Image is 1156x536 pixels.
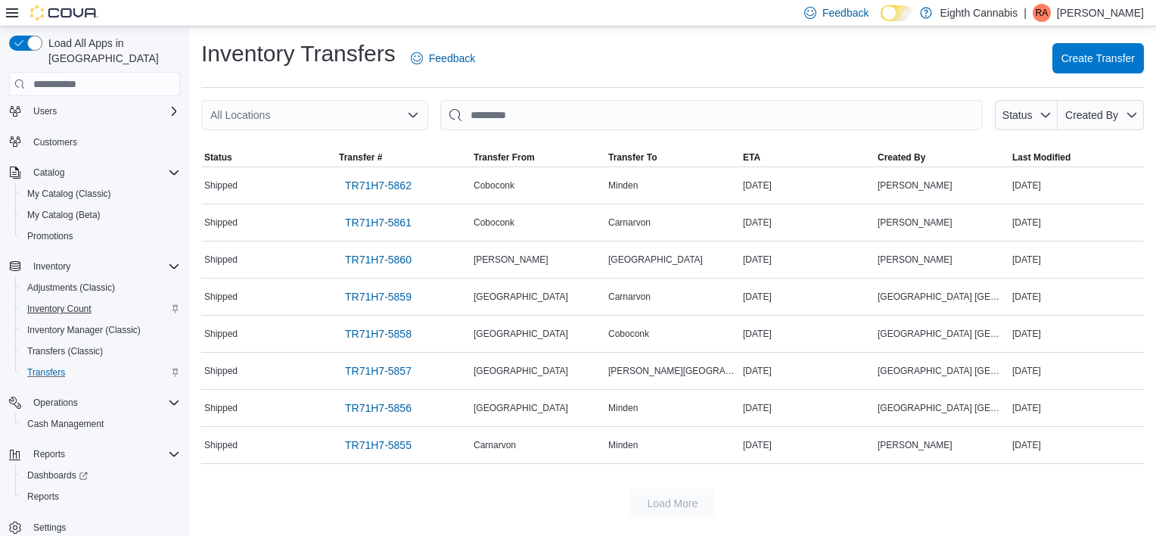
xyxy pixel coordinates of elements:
[204,402,238,414] span: Shipped
[15,465,186,486] a: Dashboards
[21,206,107,224] a: My Catalog (Beta)
[21,466,94,485] a: Dashboards
[345,289,412,304] span: TR71H7-5859
[630,488,715,519] button: Load More
[21,466,180,485] span: Dashboards
[995,100,1058,130] button: Status
[204,439,238,451] span: Shipped
[27,303,92,315] span: Inventory Count
[740,176,875,195] div: [DATE]
[878,179,952,192] span: [PERSON_NAME]
[21,363,71,382] a: Transfers
[21,321,180,339] span: Inventory Manager (Classic)
[204,365,238,377] span: Shipped
[1065,109,1118,121] span: Created By
[27,324,141,336] span: Inventory Manager (Classic)
[3,162,186,183] button: Catalog
[21,363,180,382] span: Transfers
[27,394,84,412] button: Operations
[740,148,875,167] button: ETA
[429,51,475,66] span: Feedback
[27,418,104,430] span: Cash Management
[345,178,412,193] span: TR71H7-5862
[605,148,740,167] button: Transfer To
[1052,43,1144,73] button: Create Transfer
[474,179,514,192] span: Coboconk
[339,393,418,423] a: TR71H7-5856
[822,5,869,20] span: Feedback
[345,400,412,416] span: TR71H7-5856
[474,217,514,229] span: Coboconk
[15,298,186,319] button: Inventory Count
[1009,325,1144,343] div: [DATE]
[339,170,418,201] a: TR71H7-5862
[27,102,63,120] button: Users
[1012,151,1071,164] span: Last Modified
[201,148,336,167] button: Status
[1057,4,1144,22] p: [PERSON_NAME]
[474,328,568,340] span: [GEOGRAPHIC_DATA]
[1061,51,1135,66] span: Create Transfer
[881,21,881,22] span: Dark Mode
[881,5,912,21] input: Dark Mode
[204,328,238,340] span: Shipped
[15,362,186,383] button: Transfers
[21,185,180,203] span: My Catalog (Classic)
[474,402,568,414] span: [GEOGRAPHIC_DATA]
[27,445,180,463] span: Reports
[875,148,1009,167] button: Created By
[204,151,232,164] span: Status
[339,356,418,386] a: TR71H7-5857
[27,164,180,182] span: Catalog
[608,179,638,192] span: Minden
[21,415,110,433] a: Cash Management
[878,291,1006,303] span: [GEOGRAPHIC_DATA] [GEOGRAPHIC_DATA]
[339,282,418,312] a: TR71H7-5859
[27,102,180,120] span: Users
[474,439,516,451] span: Carnarvon
[608,291,651,303] span: Carnarvon
[33,522,66,534] span: Settings
[21,415,180,433] span: Cash Management
[15,226,186,247] button: Promotions
[407,109,419,121] button: Open list of options
[21,227,79,245] a: Promotions
[339,151,382,164] span: Transfer #
[1033,4,1051,22] div: Roya Aziz
[1009,148,1144,167] button: Last Modified
[878,439,952,451] span: [PERSON_NAME]
[878,217,952,229] span: [PERSON_NAME]
[339,207,418,238] a: TR71H7-5861
[1009,288,1144,306] div: [DATE]
[336,148,471,167] button: Transfer #
[1009,362,1144,380] div: [DATE]
[339,430,418,460] a: TR71H7-5855
[27,394,180,412] span: Operations
[608,151,657,164] span: Transfer To
[608,254,703,266] span: [GEOGRAPHIC_DATA]
[608,365,737,377] span: [PERSON_NAME][GEOGRAPHIC_DATA]
[15,319,186,341] button: Inventory Manager (Classic)
[345,215,412,230] span: TR71H7-5861
[27,282,115,294] span: Adjustments (Classic)
[27,366,65,379] span: Transfers
[474,365,568,377] span: [GEOGRAPHIC_DATA]
[740,399,875,417] div: [DATE]
[21,279,121,297] a: Adjustments (Classic)
[21,342,109,360] a: Transfers (Classic)
[204,179,238,192] span: Shipped
[21,488,180,506] span: Reports
[740,288,875,306] div: [DATE]
[27,132,180,151] span: Customers
[33,448,65,460] span: Reports
[33,136,77,148] span: Customers
[21,279,180,297] span: Adjustments (Classic)
[201,39,396,69] h1: Inventory Transfers
[27,164,70,182] button: Catalog
[608,439,638,451] span: Minden
[878,365,1006,377] span: [GEOGRAPHIC_DATA] [GEOGRAPHIC_DATA]
[740,251,875,269] div: [DATE]
[33,397,78,409] span: Operations
[345,438,412,453] span: TR71H7-5855
[27,257,180,276] span: Inventory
